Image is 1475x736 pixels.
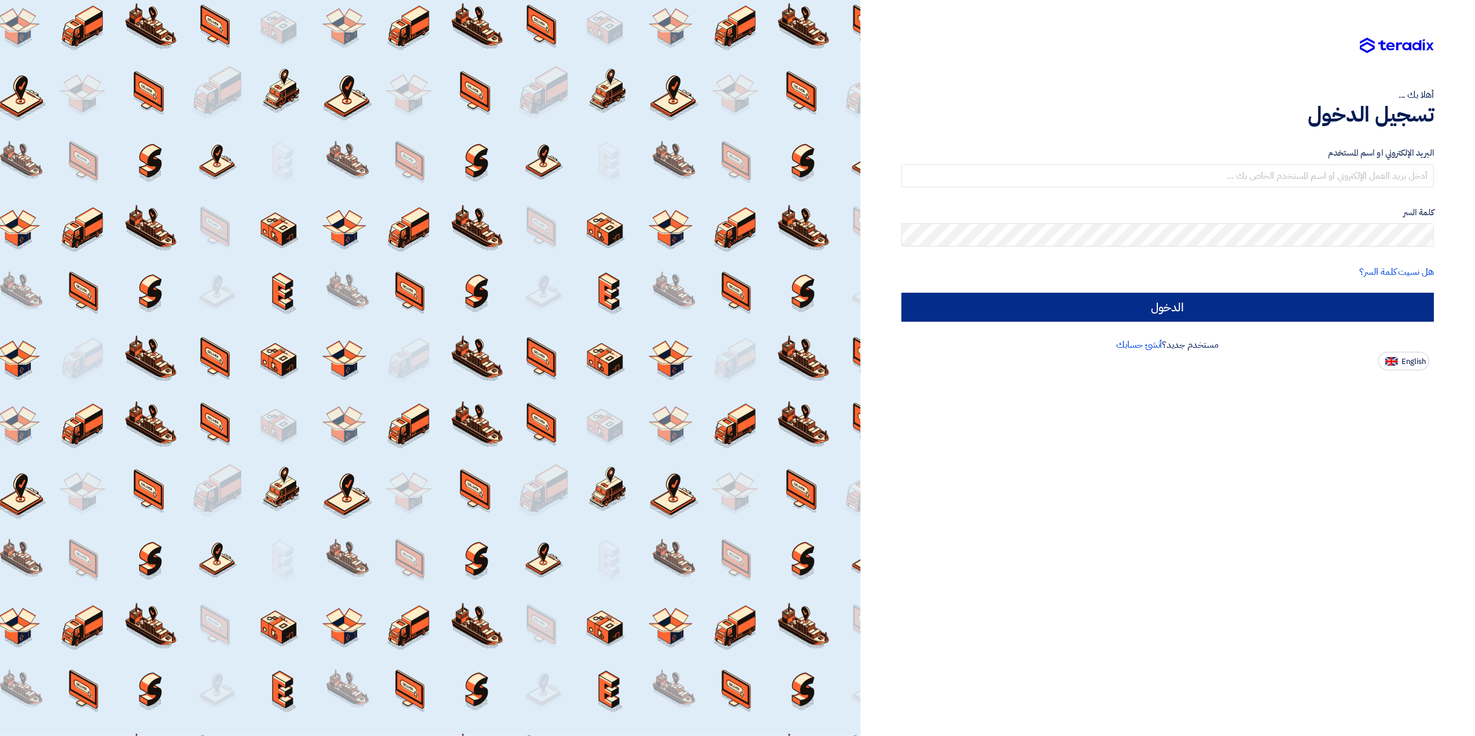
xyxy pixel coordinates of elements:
input: أدخل بريد العمل الإلكتروني او اسم المستخدم الخاص بك ... [902,164,1434,187]
img: en-US.png [1385,357,1398,366]
label: البريد الإلكتروني او اسم المستخدم [902,146,1434,160]
a: أنشئ حسابك [1117,338,1163,352]
h1: تسجيل الدخول [902,102,1434,127]
a: هل نسيت كلمة السر؟ [1360,265,1434,279]
label: كلمة السر [902,206,1434,219]
div: مستخدم جديد؟ [902,338,1434,352]
button: English [1378,352,1429,370]
div: أهلا بك ... [902,88,1434,102]
input: الدخول [902,293,1434,322]
span: English [1402,358,1426,366]
img: Teradix logo [1360,38,1434,54]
